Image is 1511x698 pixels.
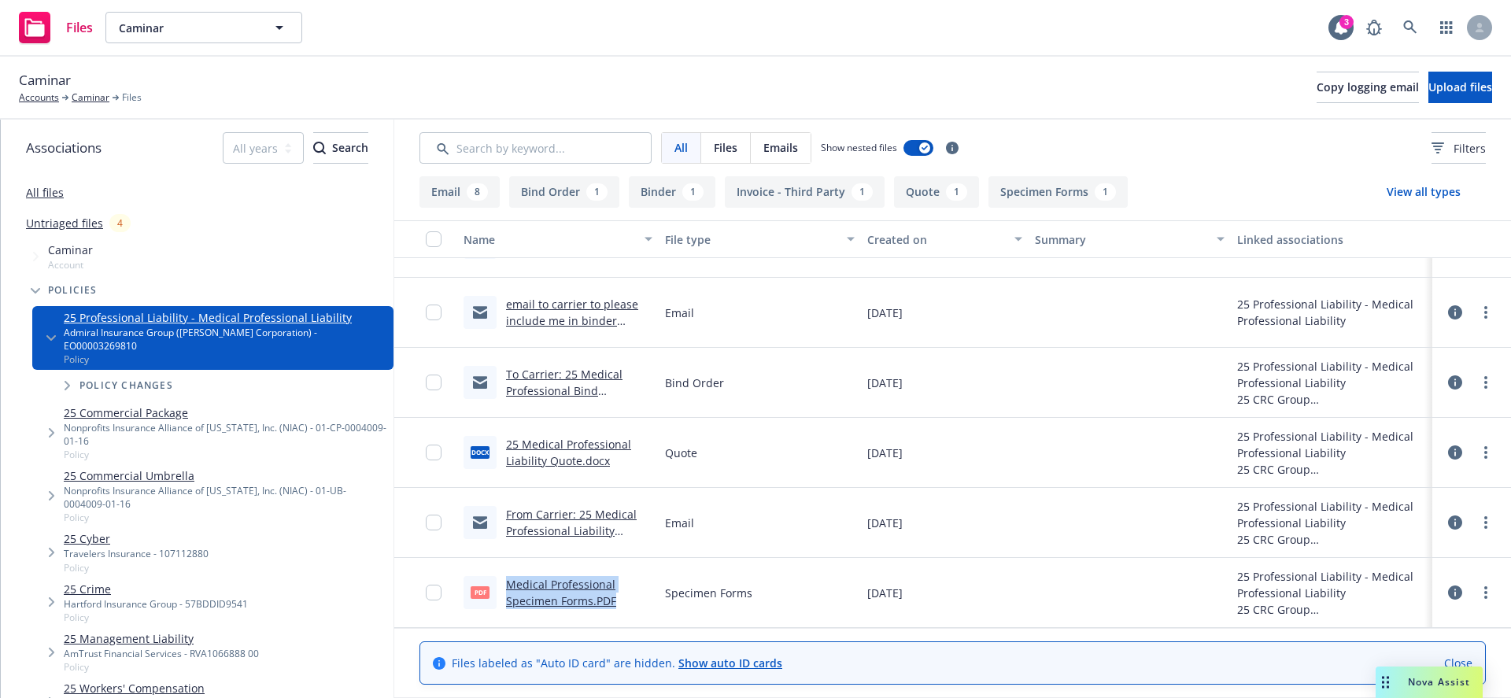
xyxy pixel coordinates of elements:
button: Nova Assist [1376,667,1483,698]
div: Travelers Insurance - 107112880 [64,547,209,560]
span: Files [714,139,737,156]
input: Toggle Row Selected [426,305,441,320]
a: 25 Crime [64,581,248,597]
input: Toggle Row Selected [426,585,441,600]
a: Search [1395,12,1426,43]
input: Toggle Row Selected [426,445,441,460]
div: 25 CRC Group [1237,461,1426,478]
a: 25 Management Liability [64,630,259,647]
span: [DATE] [867,515,903,531]
span: Email [665,305,694,321]
a: 25 Professional Liability - Medical Professional Liability [64,309,387,326]
a: more [1476,443,1495,462]
span: Files labeled as "Auto ID card" are hidden. [452,655,782,671]
div: Admiral Insurance Group ([PERSON_NAME] Corporation) - EO00003269810 [64,326,387,353]
a: All files [26,185,64,200]
div: 25 Professional Liability - Medical Professional Liability [1237,428,1426,461]
a: 25 Commercial Umbrella [64,467,387,484]
button: Upload files [1428,72,1492,103]
button: File type [659,220,860,258]
button: Filters [1432,132,1486,164]
input: Select all [426,231,441,247]
span: Email [665,515,694,531]
span: Filters [1454,140,1486,157]
span: Account [48,258,93,271]
div: Nonprofits Insurance Alliance of [US_STATE], Inc. (NIAC) - 01-CP-0004009-01-16 [64,421,387,448]
div: Created on [867,231,1006,248]
span: Upload files [1428,79,1492,94]
div: Hartford Insurance Group - 57BDDID9541 [64,597,248,611]
a: Close [1444,655,1472,671]
span: Filters [1432,140,1486,157]
button: Quote [894,176,979,208]
span: [DATE] [867,585,903,601]
button: SearchSearch [313,132,368,164]
a: 25 Medical Professional Liability Quote.docx [506,437,631,468]
button: Binder [629,176,715,208]
a: Accounts [19,90,59,105]
div: 4 [109,214,131,232]
div: 1 [852,183,873,201]
span: Files [66,21,93,34]
button: Bind Order [509,176,619,208]
a: more [1476,583,1495,602]
div: Summary [1035,231,1206,248]
div: 25 Professional Liability - Medical Professional Liability [1237,296,1426,329]
div: Search [313,133,368,163]
button: Copy logging email [1317,72,1419,103]
span: [DATE] [867,375,903,391]
span: Policy [64,448,387,461]
span: Policy [64,353,387,366]
div: File type [665,231,837,248]
div: Linked associations [1237,231,1426,248]
div: 1 [946,183,967,201]
span: Caminar [48,242,93,258]
span: Policy [64,561,209,574]
span: Policy [64,611,248,624]
button: Caminar [105,12,302,43]
span: Bind Order [665,375,724,391]
input: Toggle Row Selected [426,515,441,530]
span: Caminar [119,20,255,36]
span: Policy [64,660,259,674]
span: PDF [471,586,490,598]
a: 25 Cyber [64,530,209,547]
input: Toggle Row Selected [426,375,441,390]
input: Search by keyword... [419,132,652,164]
button: Name [457,220,659,258]
span: All [674,139,688,156]
span: Show nested files [821,141,897,154]
span: [DATE] [867,445,903,461]
button: Linked associations [1231,220,1432,258]
span: Caminar [19,70,71,90]
span: docx [471,446,490,458]
div: 25 CRC Group [1237,531,1426,548]
span: Policy changes [79,381,173,390]
span: Policies [48,286,98,295]
a: Switch app [1431,12,1462,43]
span: Emails [763,139,798,156]
div: AmTrust Financial Services - RVA1066888 00 [64,647,259,660]
div: 1 [1095,183,1116,201]
span: [DATE] [867,305,903,321]
button: Invoice - Third Party [725,176,885,208]
div: 25 Professional Liability - Medical Professional Liability [1237,498,1426,531]
a: 25 Commercial Package [64,404,387,421]
a: more [1476,513,1495,532]
a: Caminar [72,90,109,105]
span: Copy logging email [1317,79,1419,94]
span: Nova Assist [1408,675,1470,689]
span: Specimen Forms [665,585,752,601]
a: Files [13,6,99,50]
a: Untriaged files [26,215,103,231]
a: Report a Bug [1358,12,1390,43]
svg: Search [313,142,326,154]
div: 25 CRC Group [1237,391,1426,408]
button: Email [419,176,500,208]
a: Medical Professional Specimen Forms.PDF [506,577,616,608]
div: Name [464,231,635,248]
div: Drag to move [1376,667,1395,698]
span: Policy [64,511,387,524]
a: more [1476,303,1495,322]
span: Files [122,90,142,105]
